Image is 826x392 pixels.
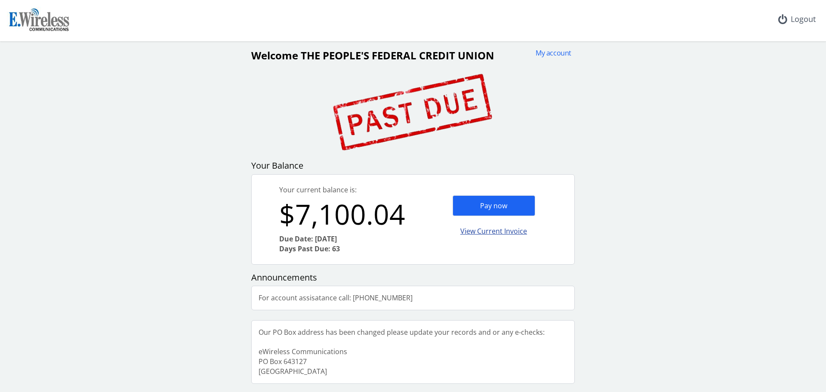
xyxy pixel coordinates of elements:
div: For account assisatance call: [PHONE_NUMBER] [252,286,419,310]
div: Pay now [453,195,535,216]
div: Your current balance is: [279,185,413,195]
span: Announcements [251,272,317,283]
div: Due Date: [DATE] Days Past Due: 63 [279,234,413,254]
span: THE PEOPLE'S FEDERAL CREDIT UNION [301,48,494,62]
span: Welcome [251,48,298,62]
div: $7,100.04 [279,194,413,234]
span: Your Balance [251,160,303,171]
div: View Current Invoice [453,221,535,241]
div: Our PO Box address has been changed please update your records and or any e-checks: eWireless Com... [252,321,552,383]
div: My account [530,48,571,58]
